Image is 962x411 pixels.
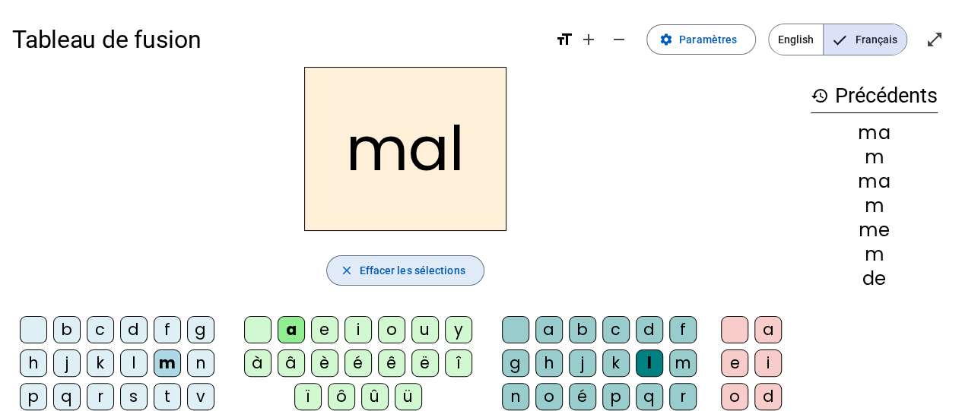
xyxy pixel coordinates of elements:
div: f [669,316,697,343]
div: o [535,383,563,410]
mat-icon: open_in_full [925,30,944,49]
button: Entrer en plein écran [919,24,950,55]
div: r [669,383,697,410]
div: b [569,316,596,343]
div: é [569,383,596,410]
div: u [411,316,439,343]
div: n [187,349,214,377]
mat-icon: settings [659,33,673,46]
div: t [154,383,181,410]
div: m [811,197,938,215]
div: à [244,349,271,377]
mat-icon: add [579,30,598,49]
div: m [154,349,181,377]
span: Effacer les sélections [359,261,465,280]
div: h [535,349,563,377]
mat-icon: close [339,264,353,277]
div: g [502,349,529,377]
div: è [311,349,338,377]
div: ë [411,349,439,377]
div: k [87,349,114,377]
div: ï [294,383,322,410]
button: Augmenter la taille de la police [573,24,604,55]
div: ma [811,172,938,191]
div: a [535,316,563,343]
div: ô [328,383,355,410]
span: English [769,24,823,55]
div: ê [378,349,405,377]
div: m [811,148,938,166]
div: k [602,349,630,377]
div: i [344,316,372,343]
div: d [120,316,148,343]
div: j [569,349,596,377]
div: p [20,383,47,410]
div: q [636,383,663,410]
div: m [669,349,697,377]
div: e [721,349,748,377]
div: é [344,349,372,377]
div: m [811,245,938,264]
div: r [87,383,114,410]
div: â [278,349,305,377]
div: o [721,383,748,410]
div: de [811,270,938,288]
span: Français [824,24,906,55]
div: l [636,349,663,377]
div: j [53,349,81,377]
div: b [53,316,81,343]
div: e [311,316,338,343]
div: û [361,383,389,410]
div: g [187,316,214,343]
div: c [87,316,114,343]
div: f [154,316,181,343]
div: o [378,316,405,343]
div: h [20,349,47,377]
h2: mal [304,67,506,231]
mat-icon: remove [610,30,628,49]
div: d [636,316,663,343]
span: Paramètres [679,30,737,49]
div: q [53,383,81,410]
div: î [445,349,472,377]
div: a [754,316,782,343]
div: a [278,316,305,343]
button: Effacer les sélections [326,255,484,286]
div: p [602,383,630,410]
mat-button-toggle-group: Language selection [768,24,907,55]
div: c [602,316,630,343]
button: Diminuer la taille de la police [604,24,634,55]
div: i [754,349,782,377]
button: Paramètres [646,24,756,55]
div: n [502,383,529,410]
div: y [445,316,472,343]
div: ma [811,124,938,142]
div: ü [395,383,422,410]
div: d [754,383,782,410]
mat-icon: history [811,87,829,105]
div: me [811,221,938,239]
h3: Précédents [811,79,938,113]
div: s [120,383,148,410]
h1: Tableau de fusion [12,15,543,64]
div: v [187,383,214,410]
mat-icon: format_size [555,30,573,49]
div: l [120,349,148,377]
